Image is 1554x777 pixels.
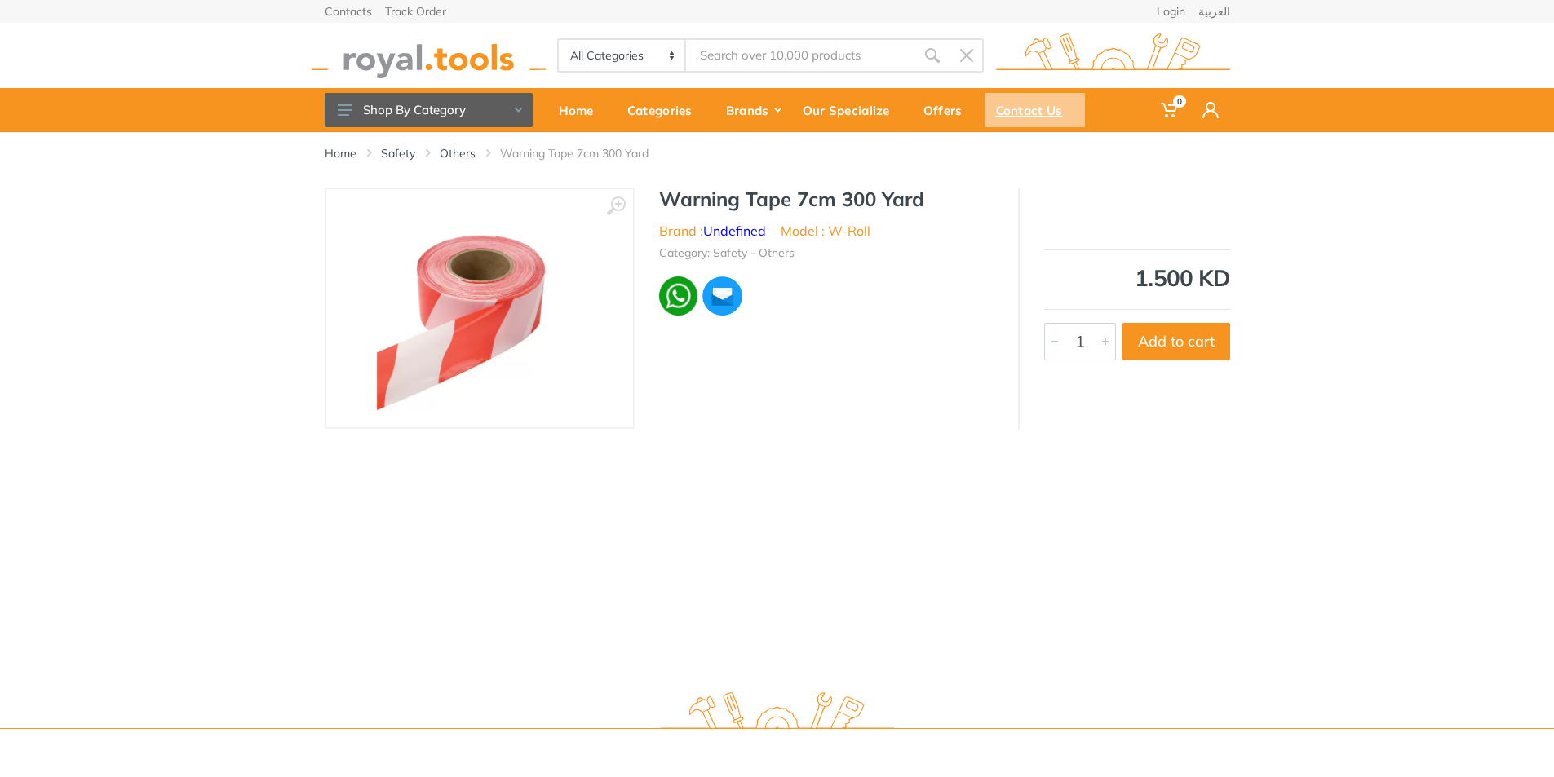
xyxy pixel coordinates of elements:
a: Others [440,145,476,161]
a: Categories [616,88,715,132]
nav: breadcrumb [325,145,1230,161]
h1: Warning Tape 7cm 300 Yard [659,188,994,211]
div: Brands [715,93,791,127]
div: Categories [616,93,715,127]
a: 0 [1149,88,1191,132]
a: Safety [381,145,415,161]
div: Home [547,93,616,127]
a: Home [547,88,616,132]
a: Track Order [385,6,446,17]
a: Undefined [703,223,766,239]
img: Royal Tools - Warning Tape 7cm 300 Yard [377,205,582,411]
img: royal.tools Logo [996,33,1230,78]
li: Category: Safety - Others [659,245,795,262]
a: Contacts [325,6,372,17]
select: Category [559,40,687,71]
div: 1.500 KD [1044,267,1230,289]
div: Our Specialize [791,93,912,127]
div: Contact Us [985,93,1085,127]
button: Shop By Category [325,93,533,127]
li: Model : W-Roll [781,221,870,241]
input: Site search [686,38,914,73]
div: Offers [912,93,985,127]
img: ma.webp [701,275,743,317]
button: Add to cart [1122,323,1230,360]
li: Warning Tape 7cm 300 Yard [500,145,673,161]
a: Home [325,145,356,161]
img: wa.webp [659,276,698,316]
img: royal.tools Logo [660,692,894,737]
img: Undefined [1181,196,1230,236]
img: royal.tools Logo [312,33,546,78]
span: 0 [1173,95,1186,108]
li: Brand : [659,221,766,241]
a: Login [1157,6,1185,17]
a: Our Specialize [791,88,912,132]
a: Contact Us [985,88,1085,132]
a: Offers [912,88,985,132]
a: العربية [1198,6,1230,17]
